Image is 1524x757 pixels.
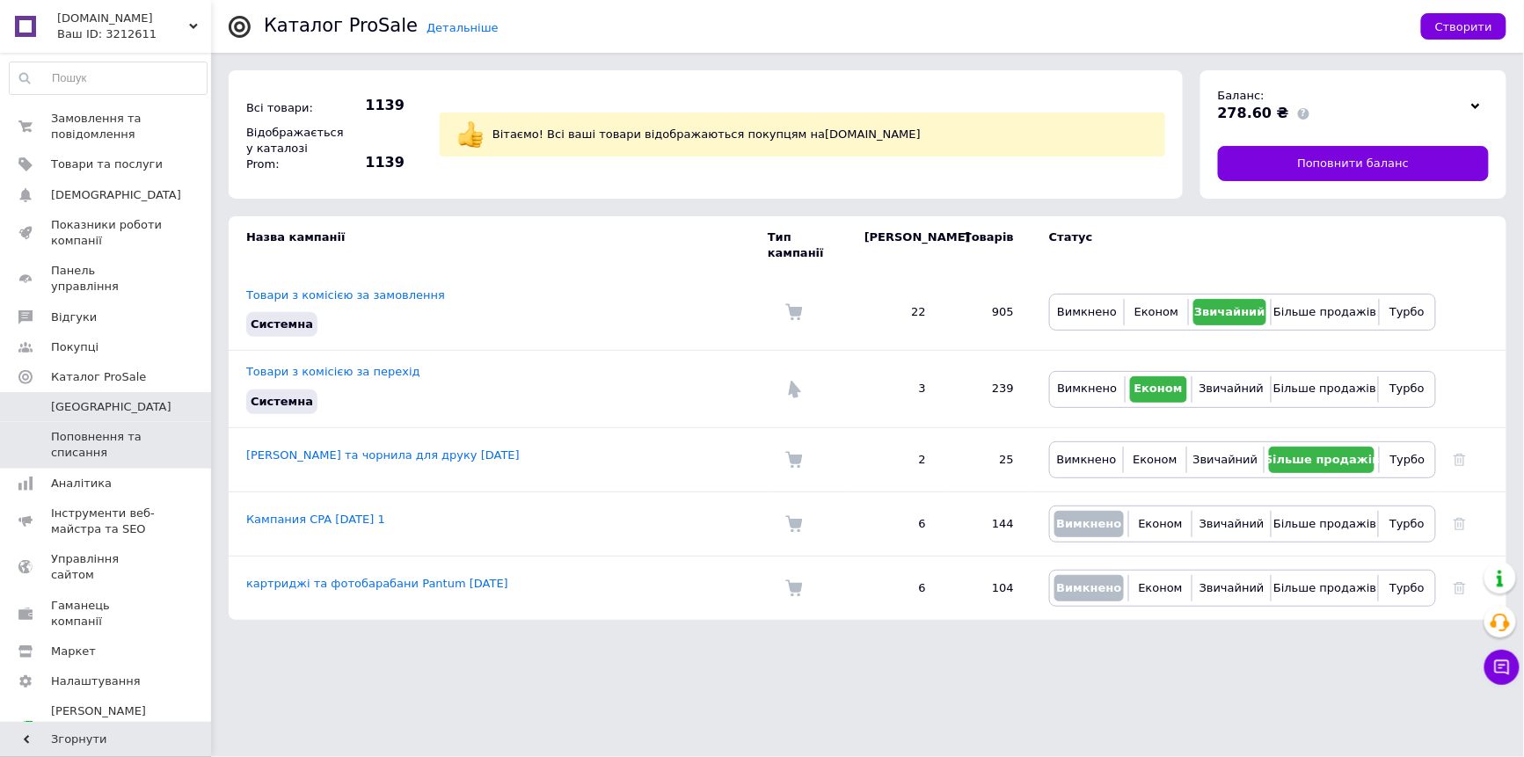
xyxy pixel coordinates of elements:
[1276,575,1374,601] button: Більше продажів
[944,427,1032,491] td: 25
[1384,447,1431,473] button: Турбо
[1128,447,1181,473] button: Економ
[1057,453,1117,466] span: Вимкнено
[1454,517,1466,530] a: Видалити
[57,26,211,42] div: Ваш ID: 3212611
[427,21,499,34] a: Детальніше
[1276,299,1374,325] button: Більше продажів
[1192,447,1260,473] button: Звичайний
[1197,575,1266,601] button: Звичайний
[1273,382,1376,395] span: Більше продажів
[343,96,405,115] span: 1139
[51,156,163,172] span: Товари та послуги
[1435,20,1492,33] span: Створити
[1054,447,1119,473] button: Вимкнено
[1139,517,1183,530] span: Економ
[944,351,1032,427] td: 239
[1134,305,1178,318] span: Економ
[246,577,508,590] a: картриджі та фотобарабани Pantum [DATE]
[51,476,112,491] span: Аналітика
[1057,382,1117,395] span: Вимкнено
[1276,511,1374,537] button: Більше продажів
[1129,299,1183,325] button: Економ
[1265,453,1380,466] span: Більше продажів
[1276,376,1374,403] button: Більше продажів
[10,62,207,94] input: Пошук
[1197,511,1266,537] button: Звичайний
[1032,216,1436,274] td: Статус
[1134,575,1187,601] button: Економ
[242,120,339,178] div: Відображається у каталозі Prom:
[246,513,385,526] a: Кампания CPA [DATE] 1
[1134,511,1187,537] button: Економ
[944,491,1032,556] td: 144
[1454,453,1466,466] a: Видалити
[1199,382,1264,395] span: Звичайний
[1197,376,1266,403] button: Звичайний
[944,216,1032,274] td: Товарів
[246,288,445,302] a: Товари з комісією за замовлення
[944,556,1032,620] td: 104
[1193,299,1267,325] button: Звичайний
[1133,453,1177,466] span: Економ
[57,11,189,26] span: 12a.in.ua
[847,216,944,274] td: [PERSON_NAME]
[1273,517,1376,530] span: Більше продажів
[51,703,163,752] span: [PERSON_NAME] та рахунки
[343,153,405,172] span: 1139
[1383,575,1431,601] button: Турбо
[847,427,944,491] td: 2
[51,673,141,689] span: Налаштування
[1218,105,1289,121] span: 278.60 ₴
[1218,89,1265,102] span: Баланс:
[847,491,944,556] td: 6
[51,369,146,385] span: Каталог ProSale
[785,381,803,398] img: Комісія за перехід
[1273,305,1376,318] span: Більше продажів
[1139,581,1183,594] span: Економ
[847,556,944,620] td: 6
[1269,447,1375,473] button: Більше продажів
[1273,581,1376,594] span: Більше продажів
[242,96,339,120] div: Всі товари:
[1390,453,1426,466] span: Турбо
[847,274,944,351] td: 22
[1054,575,1124,601] button: Вимкнено
[1056,517,1121,530] span: Вимкнено
[1383,376,1431,403] button: Турбо
[1200,517,1265,530] span: Звичайний
[51,598,163,630] span: Гаманець компанії
[1389,581,1425,594] span: Турбо
[1297,156,1409,171] span: Поповнити баланс
[944,274,1032,351] td: 905
[1194,305,1265,318] span: Звичайний
[1389,517,1425,530] span: Турбо
[229,216,768,274] td: Назва кампанії
[51,399,171,415] span: [GEOGRAPHIC_DATA]
[246,448,520,462] a: [PERSON_NAME] та чорнила для друку [DATE]
[1193,453,1258,466] span: Звичайний
[488,122,1152,147] div: Вітаємо! Всі ваші товари відображаються покупцям на [DOMAIN_NAME]
[1384,299,1431,325] button: Турбо
[1134,382,1183,395] span: Економ
[768,216,847,274] td: Тип кампанії
[51,263,163,295] span: Панель управління
[51,217,163,249] span: Показники роботи компанії
[264,17,418,35] div: Каталог ProSale
[457,121,484,148] img: :+1:
[1454,581,1466,594] a: Видалити
[1130,376,1187,403] button: Економ
[51,429,163,461] span: Поповнення та списання
[785,303,803,321] img: Комісія за замовлення
[785,515,803,533] img: Комісія за замовлення
[51,187,181,203] span: [DEMOGRAPHIC_DATA]
[785,579,803,597] img: Комісія за замовлення
[785,451,803,469] img: Комісія за замовлення
[1056,581,1121,594] span: Вимкнено
[1421,13,1506,40] button: Створити
[1484,650,1520,685] button: Чат з покупцем
[1054,376,1120,403] button: Вимкнено
[1383,511,1431,537] button: Турбо
[51,551,163,583] span: Управління сайтом
[1054,511,1124,537] button: Вимкнено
